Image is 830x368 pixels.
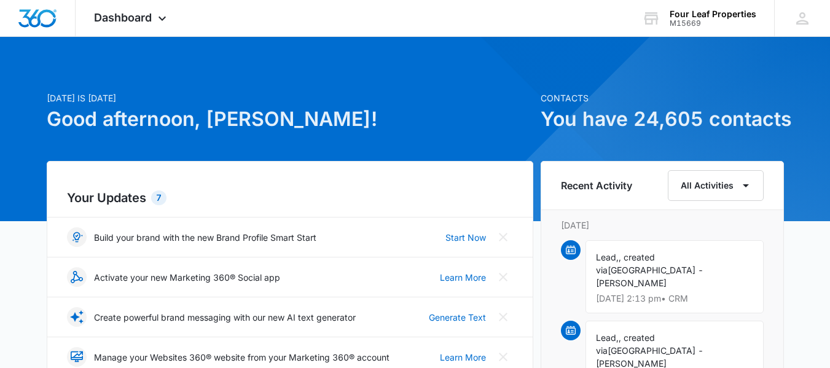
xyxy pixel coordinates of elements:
span: [GEOGRAPHIC_DATA] - [PERSON_NAME] [596,265,703,288]
p: Contacts [541,92,784,104]
span: Dashboard [94,11,152,24]
div: account name [670,9,756,19]
p: Manage your Websites 360® website from your Marketing 360® account [94,351,390,364]
h2: Your Updates [67,189,513,207]
a: Learn More [440,271,486,284]
span: , created via [596,332,655,356]
p: [DATE] is [DATE] [47,92,533,104]
h6: Recent Activity [561,178,632,193]
a: Start Now [445,231,486,244]
span: Lead, [596,252,619,262]
div: account id [670,19,756,28]
h1: You have 24,605 contacts [541,104,784,134]
a: Generate Text [429,311,486,324]
button: Close [493,227,513,247]
button: Close [493,347,513,367]
button: Close [493,267,513,287]
p: [DATE] 2:13 pm • CRM [596,294,753,303]
span: , created via [596,252,655,275]
h1: Good afternoon, [PERSON_NAME]! [47,104,533,134]
p: [DATE] [561,219,764,232]
div: 7 [151,190,166,205]
p: Activate your new Marketing 360® Social app [94,271,280,284]
button: Close [493,307,513,327]
p: Build your brand with the new Brand Profile Smart Start [94,231,316,244]
span: Lead, [596,332,619,343]
button: All Activities [668,170,764,201]
p: Create powerful brand messaging with our new AI text generator [94,311,356,324]
a: Learn More [440,351,486,364]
